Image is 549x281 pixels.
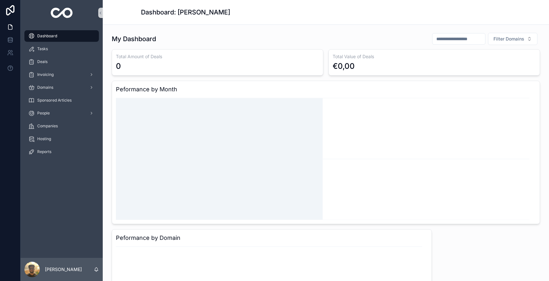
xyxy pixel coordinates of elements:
span: Dashboard [37,33,57,39]
span: Domains [37,85,53,90]
a: Sponsored Articles [24,95,99,106]
div: scrollable content [21,26,103,166]
a: Reports [24,146,99,158]
span: Sponsored Articles [37,98,72,103]
span: Invoicing [37,72,54,77]
h3: Peformance by Month [116,85,536,94]
h1: Dashboard: [PERSON_NAME] [141,8,230,17]
img: App logo [51,8,73,18]
h3: Total Value of Deals [333,53,536,60]
p: [PERSON_NAME] [45,266,82,273]
a: Hosting [24,133,99,145]
span: Deals [37,59,48,64]
span: Filter Domains [493,36,524,42]
span: Reports [37,149,51,154]
span: Tasks [37,46,48,51]
button: Select Button [488,33,537,45]
div: 0 [116,61,121,71]
a: Domains [24,82,99,93]
div: €0,00 [333,61,355,71]
a: Deals [24,56,99,68]
a: People [24,107,99,119]
span: Companies [37,123,58,129]
span: People [37,111,50,116]
a: Tasks [24,43,99,55]
h1: My Dashboard [112,34,156,43]
div: chart [116,96,536,220]
h3: Total Amount of Deals [116,53,319,60]
span: Hosting [37,136,51,141]
h3: Peformance by Domain [116,233,428,242]
a: Invoicing [24,69,99,80]
a: Dashboard [24,30,99,42]
a: Companies [24,120,99,132]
